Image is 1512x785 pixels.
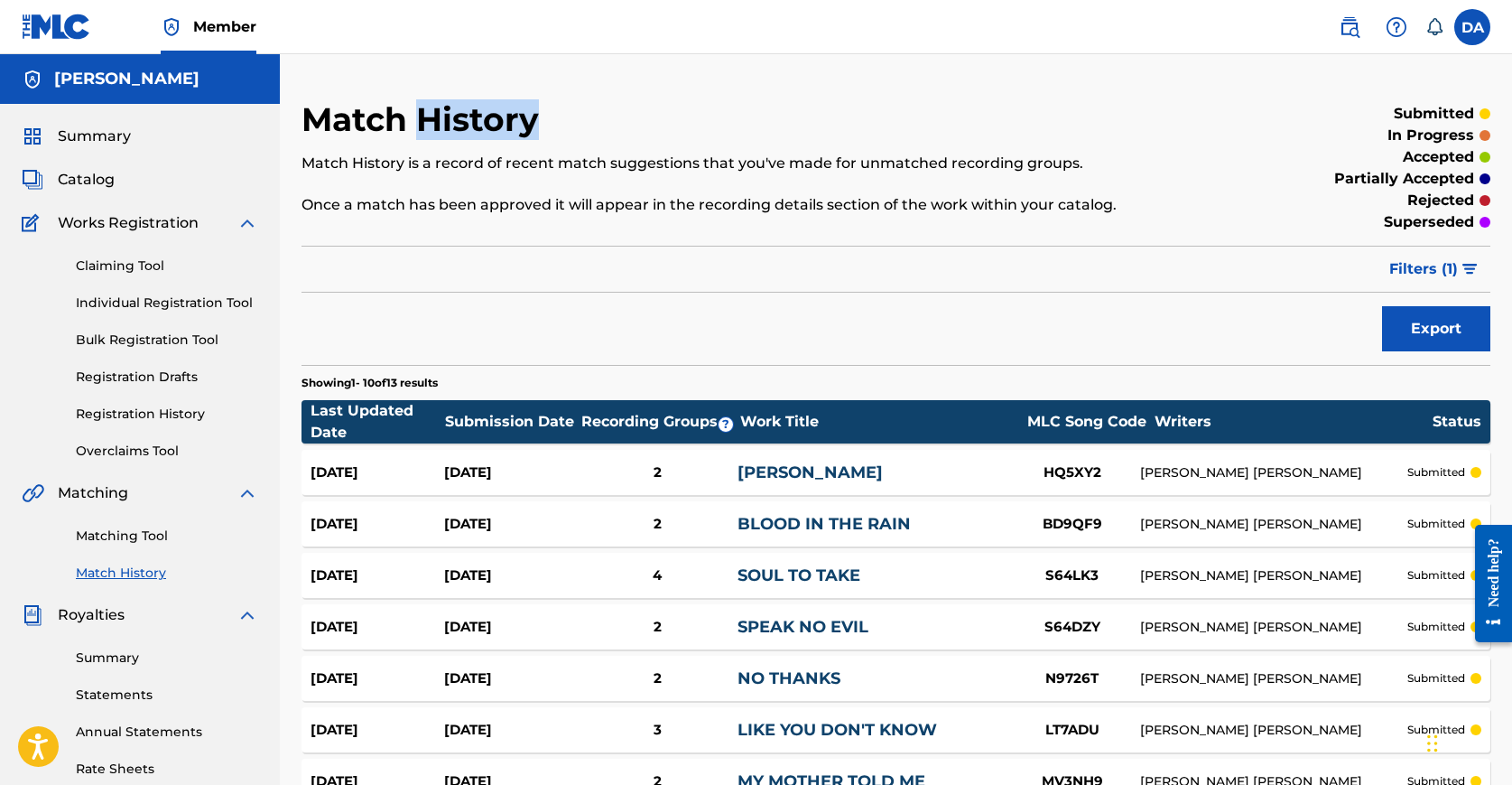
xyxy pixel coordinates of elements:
[22,126,43,147] img: Summary
[193,16,256,37] span: Member
[1394,103,1474,125] p: submitted
[1155,411,1433,433] div: Writers
[22,212,45,234] img: Works Registration
[76,442,258,461] a: Overclaims Tool
[740,411,1018,433] div: Work Title
[737,720,937,740] a: LIKE YOU DON'T KNOW
[1384,211,1474,233] p: superseded
[1454,9,1490,45] div: User Menu
[737,463,883,482] a: [PERSON_NAME]
[22,126,131,147] a: SummarySummary
[444,720,578,741] div: [DATE]
[1005,668,1140,689] div: N9726T
[1407,722,1465,738] p: submitted
[76,686,258,705] a: Statements
[311,617,444,638] div: [DATE]
[578,565,737,586] div: 4
[58,604,125,626] span: Royalties
[1387,125,1474,146] p: in progress
[1422,698,1512,785] iframe: Chat Widget
[311,463,444,483] div: [DATE]
[444,514,578,535] div: [DATE]
[1140,618,1407,637] div: [PERSON_NAME] [PERSON_NAME]
[76,368,258,387] a: Registration Drafts
[58,169,115,191] span: Catalog
[1331,9,1368,45] a: Public Search
[58,482,128,504] span: Matching
[444,668,578,689] div: [DATE]
[58,126,131,147] span: Summary
[76,331,258,350] a: Bulk Registration Tool
[445,411,580,433] div: Submission Date
[1433,411,1481,433] div: Status
[1140,463,1407,482] div: [PERSON_NAME] [PERSON_NAME]
[22,482,44,504] img: Matching
[719,417,733,432] span: ?
[1386,16,1407,38] img: help
[444,617,578,638] div: [DATE]
[1407,670,1465,687] p: submitted
[311,720,444,741] div: [DATE]
[76,649,258,668] a: Summary
[737,514,911,534] a: BLOOD IN THE RAIN
[301,153,1217,174] p: Match History is a record of recent match suggestions that you've made for unmatched recording gr...
[1140,721,1407,740] div: [PERSON_NAME] [PERSON_NAME]
[237,604,258,626] img: expand
[1407,190,1474,211] p: rejected
[76,527,258,546] a: Matching Tool
[1407,567,1465,584] p: submitted
[1005,565,1140,586] div: S64LK3
[54,69,199,89] h5: Dylan Andre
[76,257,258,276] a: Claiming Tool
[1140,669,1407,688] div: [PERSON_NAME] [PERSON_NAME]
[578,720,737,741] div: 3
[1019,411,1155,433] div: MLC Song Code
[1407,464,1465,481] p: submitted
[1462,264,1478,275] img: filter
[311,565,444,586] div: [DATE]
[578,463,737,483] div: 2
[1140,566,1407,585] div: [PERSON_NAME] [PERSON_NAME]
[58,212,199,234] span: Works Registration
[76,760,258,779] a: Rate Sheets
[22,14,91,40] img: MLC Logo
[1005,617,1140,638] div: S64DZY
[76,405,258,424] a: Registration History
[1334,168,1474,190] p: partially accepted
[237,212,258,234] img: expand
[1407,516,1465,532] p: submitted
[22,69,43,90] img: Accounts
[578,668,737,689] div: 2
[578,514,737,535] div: 2
[1425,18,1443,36] div: Notifications
[1378,247,1490,292] button: Filters (1)
[1378,9,1415,45] div: Help
[1389,258,1458,280] span: Filters ( 1 )
[22,169,43,191] img: Catalog
[1005,514,1140,535] div: BD9QF9
[1427,716,1438,771] div: Drag
[311,514,444,535] div: [DATE]
[737,668,840,688] a: NO THANKS
[311,400,445,444] div: Last Updated Date
[444,463,578,483] div: [DATE]
[311,668,444,689] div: [DATE]
[76,723,258,742] a: Annual Statements
[1005,720,1140,741] div: LT7ADU
[580,411,741,433] div: Recording Groups
[1403,146,1474,168] p: accepted
[22,169,115,191] a: CatalogCatalog
[22,604,43,626] img: Royalties
[1461,511,1512,657] iframe: Resource Center
[301,99,548,140] h2: Match History
[737,565,860,585] a: SOUL TO TAKE
[578,617,737,638] div: 2
[1339,16,1360,38] img: search
[1407,619,1465,635] p: submitted
[76,564,258,583] a: Match History
[1382,306,1490,351] button: Export
[444,565,578,586] div: [DATE]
